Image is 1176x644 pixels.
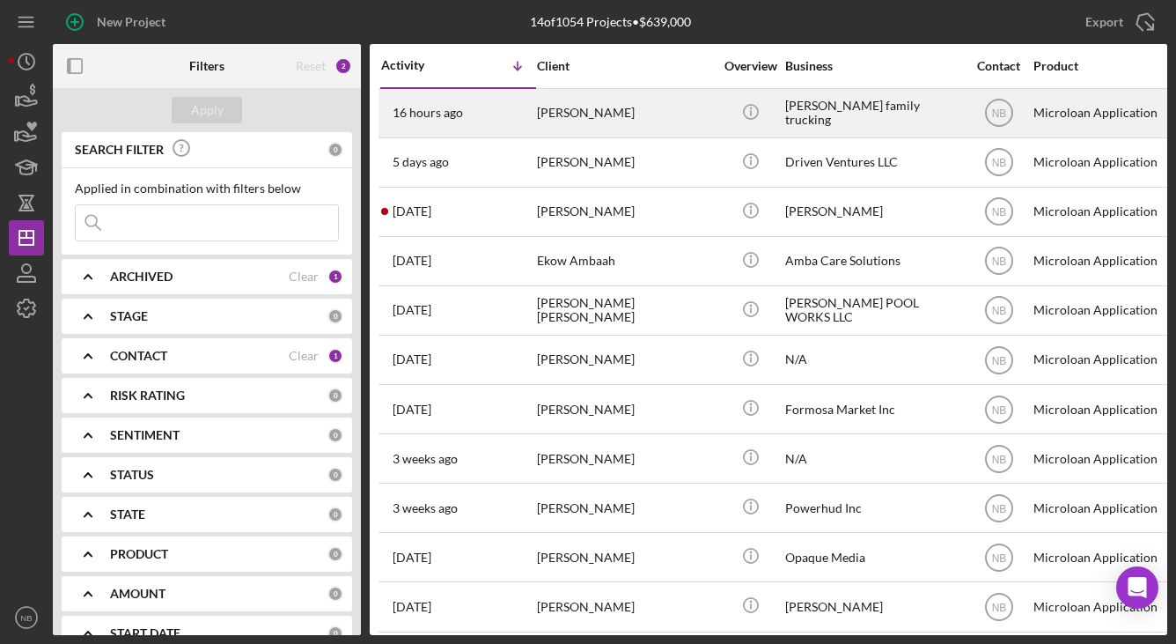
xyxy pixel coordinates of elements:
text: NB [991,255,1006,268]
time: 2025-08-07 10:45 [393,600,431,614]
div: 14 of 1054 Projects • $639,000 [530,15,691,29]
button: Export [1068,4,1167,40]
div: [PERSON_NAME] [785,583,961,630]
div: New Project [97,4,165,40]
button: Apply [172,97,242,123]
text: NB [991,157,1006,169]
div: Driven Ventures LLC [785,139,961,186]
time: 2025-08-20 01:48 [393,303,431,317]
text: NB [991,502,1006,514]
time: 2025-08-17 16:20 [393,352,431,366]
time: 2025-08-08 19:25 [393,551,431,565]
div: 0 [327,507,343,522]
div: 0 [327,467,343,483]
div: N/A [785,435,961,482]
div: [PERSON_NAME] [537,386,713,433]
b: PRODUCT [110,547,168,561]
button: New Project [53,4,183,40]
div: 0 [327,625,343,641]
div: [PERSON_NAME] [785,189,961,235]
time: 2025-08-27 09:46 [393,204,431,218]
text: NB [991,305,1006,317]
div: Clear [289,349,319,363]
div: Opaque Media [785,534,961,581]
div: 1 [327,348,343,364]
text: NB [20,613,32,623]
b: ARCHIVED [110,270,173,284]
div: Amba Care Solutions [785,238,961,285]
div: Apply [191,97,224,123]
div: Clear [289,270,319,284]
div: Applied in combination with filters below [75,181,339,196]
time: 2025-08-28 12:37 [393,155,449,169]
time: 2025-08-16 19:37 [393,403,431,417]
div: [PERSON_NAME] [537,90,713,137]
div: 0 [327,308,343,324]
div: Formosa Market Inc [785,386,961,433]
div: [PERSON_NAME] [537,534,713,581]
text: NB [991,453,1006,465]
div: Client [537,59,713,73]
time: 2025-09-02 00:55 [393,106,463,120]
div: [PERSON_NAME] [PERSON_NAME] [537,287,713,334]
div: Activity [381,58,459,72]
div: Powerhud Inc [785,485,961,531]
div: [PERSON_NAME] [537,337,713,383]
div: [PERSON_NAME] [537,139,713,186]
b: RISK RATING [110,389,185,403]
text: NB [991,551,1006,564]
div: Ekow Ambaah [537,238,713,285]
b: AMOUNT [110,587,165,601]
time: 2025-08-14 22:54 [393,452,458,466]
div: Export [1085,4,1123,40]
b: SEARCH FILTER [75,143,164,157]
b: CONTACT [110,349,167,363]
div: 2 [334,57,352,75]
div: 0 [327,142,343,158]
div: 0 [327,388,343,403]
div: [PERSON_NAME] [537,435,713,482]
b: Filters [189,59,224,73]
text: NB [991,107,1006,120]
text: NB [991,206,1006,218]
button: NB [9,600,44,635]
div: N/A [785,337,961,383]
div: Reset [296,59,326,73]
b: STAGE [110,309,148,323]
b: STATUS [110,468,154,482]
div: Contact [966,59,1032,73]
time: 2025-08-13 15:28 [393,501,458,515]
div: 0 [327,427,343,443]
div: 0 [327,586,343,602]
div: Open Intercom Messenger [1116,566,1158,609]
div: Overview [717,59,783,73]
div: 1 [327,269,343,285]
b: STATE [110,507,145,522]
div: [PERSON_NAME] [537,189,713,235]
div: [PERSON_NAME] POOL WORKS LLC [785,287,961,334]
div: 0 [327,546,343,562]
b: START DATE [110,626,180,640]
div: [PERSON_NAME] family trucking [785,90,961,137]
div: [PERSON_NAME] [537,583,713,630]
time: 2025-08-21 19:15 [393,254,431,268]
text: NB [991,602,1006,614]
div: Business [785,59,961,73]
div: [PERSON_NAME] [537,485,713,531]
text: NB [991,403,1006,416]
b: SENTIMENT [110,428,180,442]
text: NB [991,354,1006,366]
